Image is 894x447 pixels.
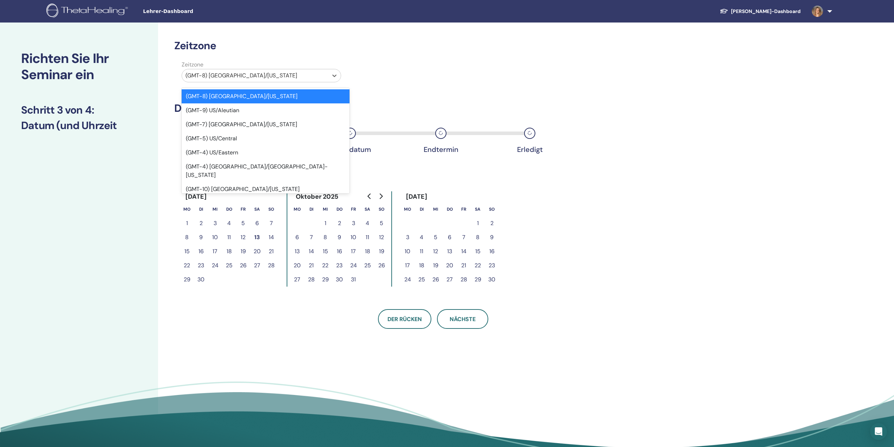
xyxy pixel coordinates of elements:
h2: Richten Sie Ihr Seminar ein [21,51,137,83]
button: 8 [318,230,332,244]
button: 27 [290,273,304,287]
button: 15 [471,244,485,258]
div: [DATE] [400,191,433,202]
th: Donnerstag [332,202,346,216]
button: 1 [471,216,485,230]
button: 26 [374,258,389,273]
button: 13 [443,244,457,258]
button: Der Rücken [378,309,431,329]
span: Nächste [450,315,476,323]
button: 2 [332,216,346,230]
button: 30 [194,273,208,287]
button: 16 [485,244,499,258]
button: 30 [332,273,346,287]
button: 12 [236,230,250,244]
h3: Zeitzone [174,39,692,52]
img: graduation-cap-white.svg [720,8,728,14]
button: 29 [471,273,485,287]
h3: Datum (und Uhrzeit [21,119,137,132]
th: Mittwoch [318,202,332,216]
h3: Datum und Uhrzeit des Seminars [174,102,692,115]
button: 13 [250,230,264,244]
button: 30 [485,273,499,287]
button: 29 [180,273,194,287]
button: 6 [250,216,264,230]
div: (GMT-5) US/Central [182,132,350,146]
button: 5 [429,230,443,244]
button: 23 [332,258,346,273]
th: Mittwoch [208,202,222,216]
div: (GMT-7) [GEOGRAPHIC_DATA]/[US_STATE] [182,117,350,132]
th: Dienstag [415,202,429,216]
button: 27 [250,258,264,273]
button: 19 [236,244,250,258]
button: 4 [222,216,236,230]
button: 13 [290,244,304,258]
button: 4 [360,216,374,230]
button: 16 [332,244,346,258]
button: 18 [360,244,374,258]
img: logo.png [46,4,130,19]
th: Samstag [250,202,264,216]
button: 8 [180,230,194,244]
th: Freitag [457,202,471,216]
button: Go to previous month [364,189,375,203]
div: Endtermin [423,145,458,154]
button: Go to next month [375,189,386,203]
button: 22 [471,258,485,273]
button: 15 [318,244,332,258]
button: 14 [264,230,278,244]
button: 14 [457,244,471,258]
div: (GMT-9) US/Aleutian [182,103,350,117]
div: (GMT-8) [GEOGRAPHIC_DATA]/[US_STATE] [182,89,350,103]
th: Donnerstag [222,202,236,216]
button: 21 [264,244,278,258]
button: 21 [457,258,471,273]
th: Freitag [236,202,250,216]
button: 5 [374,216,389,230]
button: 23 [485,258,499,273]
button: 19 [429,258,443,273]
button: 4 [415,230,429,244]
button: 22 [318,258,332,273]
button: 3 [346,216,360,230]
div: Open Intercom Messenger [870,423,887,440]
button: 10 [346,230,360,244]
button: 20 [443,258,457,273]
th: Freitag [346,202,360,216]
button: 17 [346,244,360,258]
button: 31 [346,273,360,287]
button: 7 [264,216,278,230]
button: 17 [400,258,415,273]
th: Montag [290,202,304,216]
label: Zeitzone [177,60,345,69]
th: Dienstag [194,202,208,216]
th: Sonntag [264,202,278,216]
button: 28 [304,273,318,287]
button: 29 [318,273,332,287]
div: (GMT-4) US/Eastern [182,146,350,160]
a: [PERSON_NAME]-Dashboard [714,5,806,18]
button: 20 [290,258,304,273]
button: 25 [415,273,429,287]
button: 9 [194,230,208,244]
button: 2 [194,216,208,230]
th: Montag [400,202,415,216]
button: Nächste [437,309,488,329]
button: 20 [250,244,264,258]
button: 2 [485,216,499,230]
button: 21 [304,258,318,273]
button: 3 [208,216,222,230]
button: 6 [290,230,304,244]
button: 18 [415,258,429,273]
th: Sonntag [485,202,499,216]
button: 28 [457,273,471,287]
th: Samstag [471,202,485,216]
button: 6 [443,230,457,244]
span: Der Rücken [387,315,422,323]
th: Montag [180,202,194,216]
button: 11 [360,230,374,244]
button: 18 [222,244,236,258]
button: 9 [332,230,346,244]
button: 25 [360,258,374,273]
